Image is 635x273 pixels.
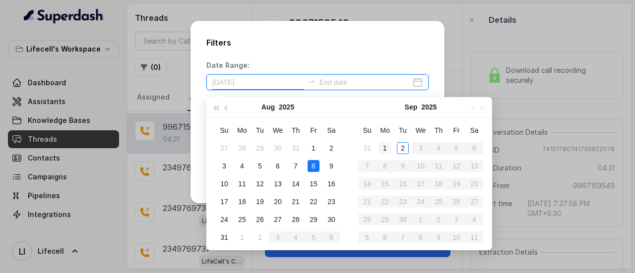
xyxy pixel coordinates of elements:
[233,175,251,193] td: 2025-08-11
[269,211,287,228] td: 2025-08-27
[218,196,230,208] div: 17
[206,60,250,70] p: Date Range:
[254,196,266,208] div: 19
[376,139,394,157] td: 2025-09-01
[287,211,305,228] td: 2025-08-28
[308,77,316,85] span: to
[254,142,266,154] div: 29
[251,228,269,246] td: 2025-09-02
[261,97,275,117] button: Aug
[269,193,287,211] td: 2025-08-20
[254,214,266,225] div: 26
[254,178,266,190] div: 12
[325,142,337,154] div: 2
[236,142,248,154] div: 28
[361,142,373,154] div: 31
[290,196,302,208] div: 21
[236,231,248,243] div: 1
[272,142,284,154] div: 30
[290,178,302,190] div: 14
[251,121,269,139] th: Tu
[272,160,284,172] div: 6
[412,121,430,139] th: We
[215,175,233,193] td: 2025-08-10
[233,121,251,139] th: Mo
[269,139,287,157] td: 2025-07-30
[465,121,483,139] th: Sa
[218,231,230,243] div: 31
[251,175,269,193] td: 2025-08-12
[233,193,251,211] td: 2025-08-18
[358,121,376,139] th: Su
[218,142,230,154] div: 27
[308,196,319,208] div: 22
[251,139,269,157] td: 2025-07-29
[305,157,322,175] td: 2025-08-08
[325,196,337,208] div: 23
[394,139,412,157] td: 2025-09-02
[376,121,394,139] th: Mo
[236,160,248,172] div: 4
[254,231,266,243] div: 2
[215,121,233,139] th: Su
[308,160,319,172] div: 8
[405,97,418,117] button: Sep
[430,121,447,139] th: Th
[272,196,284,208] div: 20
[325,178,337,190] div: 16
[358,139,376,157] td: 2025-08-31
[287,139,305,157] td: 2025-07-31
[397,142,409,154] div: 2
[290,160,302,172] div: 7
[272,214,284,225] div: 27
[215,157,233,175] td: 2025-08-03
[290,214,302,225] div: 28
[269,157,287,175] td: 2025-08-06
[325,214,337,225] div: 30
[308,77,316,85] span: swap-right
[305,121,322,139] th: Fr
[287,175,305,193] td: 2025-08-14
[206,37,429,49] h2: Filters
[251,211,269,228] td: 2025-08-26
[305,139,322,157] td: 2025-08-01
[272,178,284,190] div: 13
[308,178,319,190] div: 15
[394,121,412,139] th: Tu
[215,139,233,157] td: 2025-07-27
[233,139,251,157] td: 2025-07-28
[218,160,230,172] div: 3
[215,211,233,228] td: 2025-08-24
[379,142,391,154] div: 1
[236,214,248,225] div: 25
[322,121,340,139] th: Sa
[322,157,340,175] td: 2025-08-09
[254,160,266,172] div: 5
[325,160,337,172] div: 9
[287,193,305,211] td: 2025-08-21
[322,193,340,211] td: 2025-08-23
[215,228,233,246] td: 2025-08-31
[290,142,302,154] div: 31
[218,214,230,225] div: 24
[251,193,269,211] td: 2025-08-19
[251,157,269,175] td: 2025-08-05
[322,211,340,228] td: 2025-08-30
[236,196,248,208] div: 18
[279,97,294,117] button: 2025
[322,139,340,157] td: 2025-08-02
[319,77,411,88] input: End date
[322,175,340,193] td: 2025-08-16
[212,77,304,88] input: Start date
[305,211,322,228] td: 2025-08-29
[269,121,287,139] th: We
[308,214,319,225] div: 29
[305,193,322,211] td: 2025-08-22
[287,157,305,175] td: 2025-08-07
[233,228,251,246] td: 2025-09-01
[447,121,465,139] th: Fr
[236,178,248,190] div: 11
[233,157,251,175] td: 2025-08-04
[305,175,322,193] td: 2025-08-15
[421,97,437,117] button: 2025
